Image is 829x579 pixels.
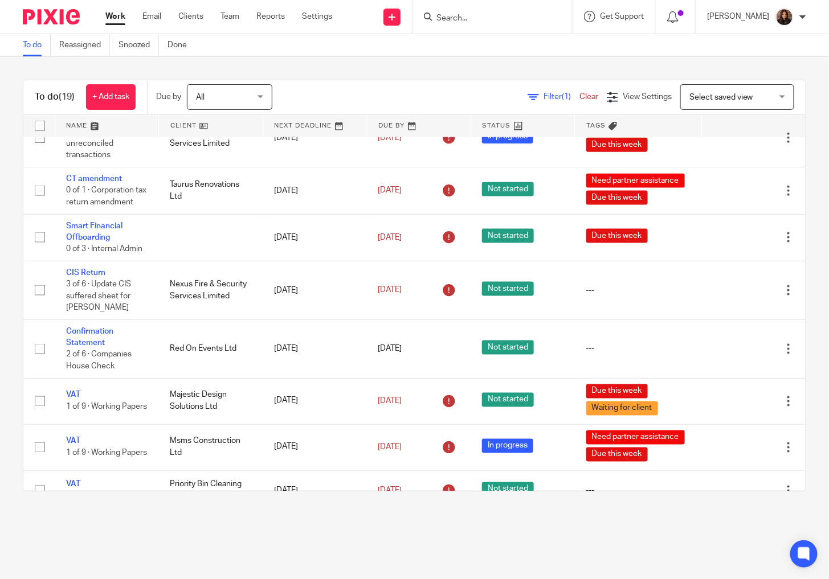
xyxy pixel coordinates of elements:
a: Confirmation Statement [66,327,113,347]
td: Nexus Fire & Security Services Limited [159,261,263,319]
a: To do [23,34,51,56]
p: [PERSON_NAME] [707,11,770,22]
span: Need partner assistance [586,430,685,445]
span: [DATE] [378,286,402,294]
a: CT amendment [66,175,122,183]
span: 3 of 6 · Update CIS suffered sheet for [PERSON_NAME] [66,280,131,311]
a: Reassigned [59,34,110,56]
a: Reports [256,11,285,22]
td: [DATE] [263,108,367,167]
td: [DATE] [263,214,367,261]
span: 3 of 6 · Remaining unreconciled transactions [66,128,129,159]
td: Nexus Fire & Security Services Limited [159,108,263,167]
a: CIS Return [66,269,105,277]
span: 1 of 9 · Working Papers [66,403,147,411]
a: Team [220,11,239,22]
span: Get Support [600,13,644,20]
span: [DATE] [378,187,402,195]
span: 0 of 3 · Internal Admin [66,245,142,253]
a: Smart Financial Offboarding [66,222,122,241]
div: --- [586,485,691,496]
td: Taurus Renovations Ltd [159,167,263,214]
span: Due this week [586,447,648,462]
a: + Add task [86,84,136,110]
span: Not started [482,482,534,496]
span: Select saved view [689,93,753,101]
td: [DATE] [263,378,367,424]
span: All [196,93,205,101]
span: [DATE] [378,345,402,353]
span: Filter [544,93,579,101]
span: 2 of 6 · Companies House Check [66,351,132,371]
a: VAT [66,437,80,445]
div: --- [586,343,691,354]
span: View Settings [623,93,672,101]
span: Not started [482,393,534,407]
span: [DATE] [378,487,402,495]
span: Not started [482,229,534,243]
span: Not started [482,340,534,355]
span: Due this week [586,229,648,243]
span: [DATE] [378,134,402,142]
span: Tags [586,122,606,129]
span: [DATE] [378,397,402,405]
td: Msms Construction Ltd [159,424,263,470]
span: Need partner assistance [586,174,685,188]
input: Search [435,14,538,24]
td: Majestic Design Solutions Ltd [159,378,263,424]
span: (19) [59,92,75,101]
span: Due this week [586,384,648,399]
img: Headshot.jpg [775,8,794,26]
img: Pixie [23,9,80,24]
a: VAT [66,481,80,488]
span: 1 of 9 · Working Papers [66,449,147,457]
span: (1) [562,93,571,101]
span: [DATE] [378,233,402,241]
td: [DATE] [263,167,367,214]
span: Due this week [586,191,648,205]
span: Not started [482,282,534,296]
a: VAT [66,391,80,399]
span: Not started [482,182,534,196]
span: 0 of 1 · Corporation tax return amendment [66,187,146,207]
span: In progress [482,439,533,453]
a: Clear [579,93,598,101]
span: Waiting for client [586,401,658,416]
td: [DATE] [263,470,367,511]
a: Snoozed [119,34,159,56]
td: Priority Bin Cleaning Ltd [159,470,263,511]
td: [DATE] [263,261,367,319]
a: Clients [178,11,203,22]
a: Settings [302,11,332,22]
a: Work [105,11,125,22]
span: [DATE] [378,443,402,451]
p: Due by [156,91,181,102]
h1: To do [35,91,75,103]
td: Red On Events Ltd [159,319,263,378]
td: [DATE] [263,424,367,470]
a: Email [142,11,161,22]
div: --- [586,285,691,296]
td: [DATE] [263,319,367,378]
a: Done [168,34,195,56]
span: Due this week [586,138,648,152]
